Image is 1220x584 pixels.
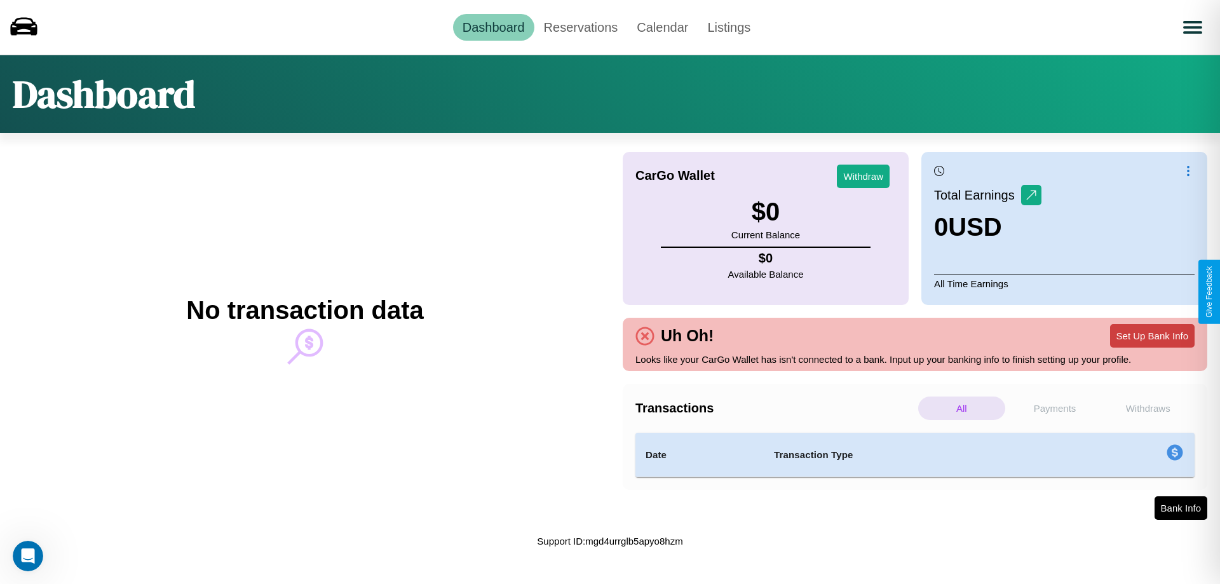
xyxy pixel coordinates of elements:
[774,447,1062,463] h4: Transaction Type
[453,14,534,41] a: Dashboard
[13,541,43,571] iframe: Intercom live chat
[635,168,715,183] h4: CarGo Wallet
[635,351,1195,368] p: Looks like your CarGo Wallet has isn't connected to a bank. Input up your banking info to finish ...
[635,433,1195,477] table: simple table
[934,213,1041,241] h3: 0 USD
[1110,324,1195,348] button: Set Up Bank Info
[728,251,804,266] h4: $ 0
[1155,496,1207,520] button: Bank Info
[731,226,800,243] p: Current Balance
[934,275,1195,292] p: All Time Earnings
[728,266,804,283] p: Available Balance
[186,296,423,325] h2: No transaction data
[654,327,720,345] h4: Uh Oh!
[698,14,760,41] a: Listings
[635,401,915,416] h4: Transactions
[1104,397,1191,420] p: Withdraws
[918,397,1005,420] p: All
[731,198,800,226] h3: $ 0
[13,68,195,120] h1: Dashboard
[1175,10,1210,45] button: Open menu
[837,165,890,188] button: Withdraw
[537,533,682,550] p: Support ID: mgd4urrglb5apyo8hzm
[646,447,754,463] h4: Date
[1205,266,1214,318] div: Give Feedback
[627,14,698,41] a: Calendar
[534,14,628,41] a: Reservations
[1012,397,1099,420] p: Payments
[934,184,1021,207] p: Total Earnings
